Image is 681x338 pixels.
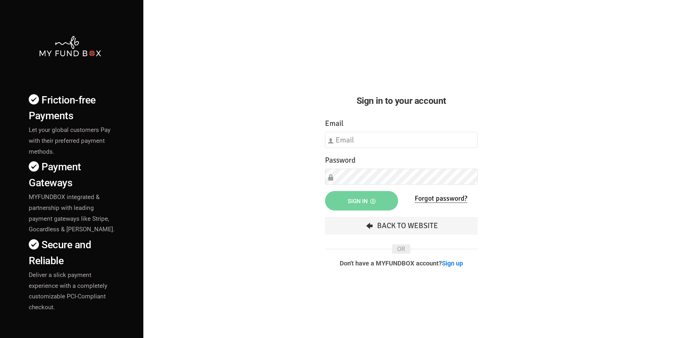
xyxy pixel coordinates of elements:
span: MYFUNDBOX integrated & partnership with leading payment gateways like Stripe, Gocardless & [PERSO... [29,193,115,233]
h4: Friction-free Payments [29,92,118,124]
a: Back To Website [325,217,478,234]
a: Sign up [442,259,463,267]
p: Don't have a MYFUNDBOX account? [325,260,478,266]
span: Let your global customers Pay with their preferred payment methods. [29,126,110,155]
h4: Payment Gateways [29,159,118,190]
a: Forgot password? [415,194,467,203]
h2: Sign in to your account [325,94,478,108]
span: Deliver a slick payment experience with a completely customizable PCI-Compliant checkout. [29,271,107,311]
button: Sign in [325,191,398,211]
h4: Secure and Reliable [29,237,118,268]
label: Password [325,154,356,166]
label: Email [325,118,344,129]
span: Sign in [348,198,375,204]
img: mfbwhite.png [39,35,102,57]
span: OR [392,244,410,254]
input: Email [325,132,478,148]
